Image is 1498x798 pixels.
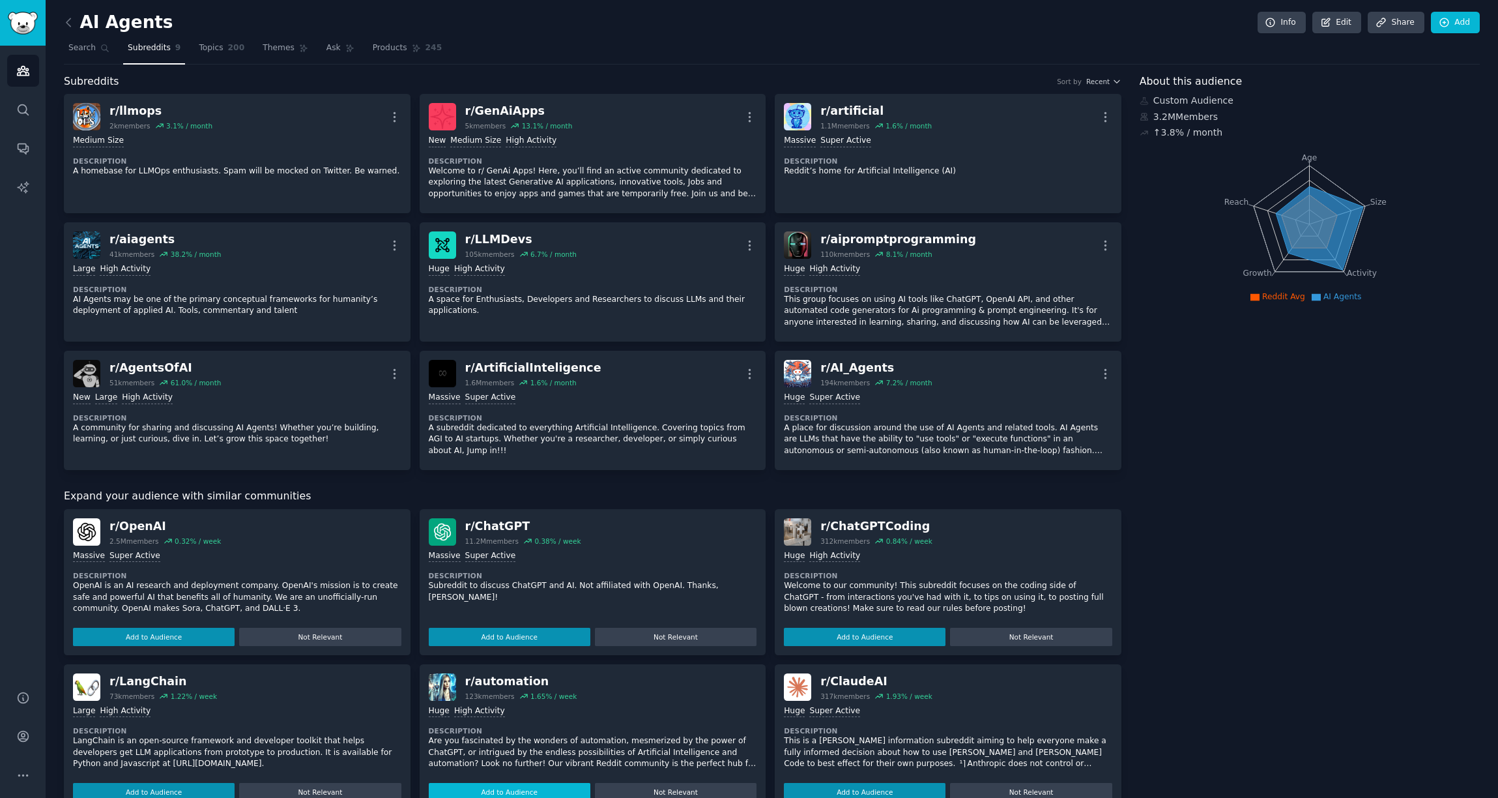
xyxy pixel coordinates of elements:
div: Super Active [465,550,516,563]
p: This is a [PERSON_NAME] information subreddit aiming to help everyone make a fully informed decis... [784,735,1112,770]
div: High Activity [506,135,556,147]
div: Large [73,263,95,276]
div: 1.6 % / month [530,378,577,387]
div: 6.7 % / month [530,250,577,259]
div: r/ OpenAI [109,518,221,535]
img: ChatGPTCoding [784,518,811,546]
img: artificial [784,103,811,130]
div: Super Active [109,550,160,563]
div: r/ aiagents [109,231,221,248]
div: Super Active [465,392,516,404]
a: aipromptprogrammingr/aipromptprogramming110kmembers8.1% / monthHugeHigh ActivityDescriptionThis g... [775,222,1121,342]
span: 9 [175,42,181,54]
div: r/ AgentsOfAI [109,360,221,376]
div: High Activity [454,705,505,718]
div: Large [73,705,95,718]
dt: Description [784,571,1112,580]
a: llmopsr/llmops2kmembers3.1% / monthMedium SizeDescriptionA homebase for LLMOps enthusiasts. Spam ... [64,94,411,213]
dt: Description [73,156,401,166]
img: ChatGPT [429,518,456,546]
span: Subreddits [128,42,171,54]
div: Huge [784,263,805,276]
div: 5k members [465,121,506,130]
div: 1.6M members [465,378,515,387]
dt: Description [429,726,757,735]
a: AgentsOfAIr/AgentsOfAI51kmembers61.0% / monthNewLargeHigh ActivityDescriptionA community for shar... [64,351,411,470]
span: Expand your audience with similar communities [64,488,311,505]
dt: Description [429,285,757,294]
img: automation [429,673,456,701]
div: Massive [784,135,816,147]
div: r/ aipromptprogramming [820,231,976,248]
div: 1.93 % / week [886,692,932,701]
a: Themes [258,38,313,65]
div: r/ ChatGPT [465,518,581,535]
dt: Description [73,413,401,422]
img: aiagents [73,231,100,259]
tspan: Reach [1224,197,1249,206]
div: High Activity [122,392,173,404]
dt: Description [784,156,1112,166]
div: New [429,135,446,147]
dt: Description [784,413,1112,422]
div: High Activity [454,263,505,276]
button: Recent [1086,77,1121,86]
img: GenAiApps [429,103,456,130]
a: Ask [322,38,359,65]
button: Not Relevant [950,628,1112,646]
div: 51k members [109,378,154,387]
div: Massive [429,550,461,563]
div: Huge [784,705,805,718]
a: Subreddits9 [123,38,185,65]
img: AI_Agents [784,360,811,387]
div: r/ ClaudeAI [820,673,932,690]
div: 11.2M members [465,537,519,546]
dt: Description [73,571,401,580]
div: High Activity [809,550,860,563]
div: r/ automation [465,673,577,690]
a: Products245 [368,38,446,65]
p: A subreddit dedicated to everything Artificial Intelligence. Covering topics from AGI to AI start... [429,422,757,457]
div: 312k members [820,537,870,546]
div: Super Active [809,705,860,718]
div: 1.6 % / month [886,121,932,130]
img: GummySearch logo [8,12,38,35]
dt: Description [429,156,757,166]
div: 73k members [109,692,154,701]
div: r/ LLMDevs [465,231,577,248]
div: 105k members [465,250,515,259]
a: Info [1258,12,1306,34]
tspan: Size [1370,197,1386,206]
h2: AI Agents [64,12,173,33]
div: 3.2M Members [1140,110,1480,124]
a: AI_Agentsr/AI_Agents194kmembers7.2% / monthHugeSuper ActiveDescriptionA place for discussion arou... [775,351,1121,470]
div: Super Active [820,135,871,147]
div: High Activity [100,263,151,276]
div: 317k members [820,692,870,701]
div: Sort by [1057,77,1082,86]
p: This group focuses on using AI tools like ChatGPT, OpenAI API, and other automated code generator... [784,294,1112,329]
p: Are you fascinated by the wonders of automation, mesmerized by the power of ChatGPT, or intrigued... [429,735,757,770]
div: Massive [429,392,461,404]
tspan: Age [1301,153,1317,162]
span: Topics [199,42,223,54]
div: 13.1 % / month [522,121,573,130]
p: Subreddit to discuss ChatGPT and AI. Not affiliated with OpenAI. Thanks, [PERSON_NAME]! [429,580,757,603]
div: 0.84 % / week [886,537,932,546]
dt: Description [73,726,401,735]
div: Super Active [809,392,860,404]
div: 1.1M members [820,121,870,130]
div: 1.65 % / week [530,692,577,701]
div: 0.32 % / week [175,537,221,546]
div: Large [95,392,117,404]
span: Products [373,42,407,54]
a: Edit [1312,12,1361,34]
div: 0.38 % / week [534,537,581,546]
div: 38.2 % / month [171,250,222,259]
div: r/ LangChain [109,673,217,690]
div: 2.5M members [109,537,159,546]
a: Search [64,38,114,65]
tspan: Activity [1347,269,1377,278]
p: Welcome to our community! This subreddit focuses on the coding side of ChatGPT - from interaction... [784,580,1112,615]
a: ArtificialInteligencer/ArtificialInteligence1.6Mmembers1.6% / monthMassiveSuper ActiveDescription... [420,351,766,470]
